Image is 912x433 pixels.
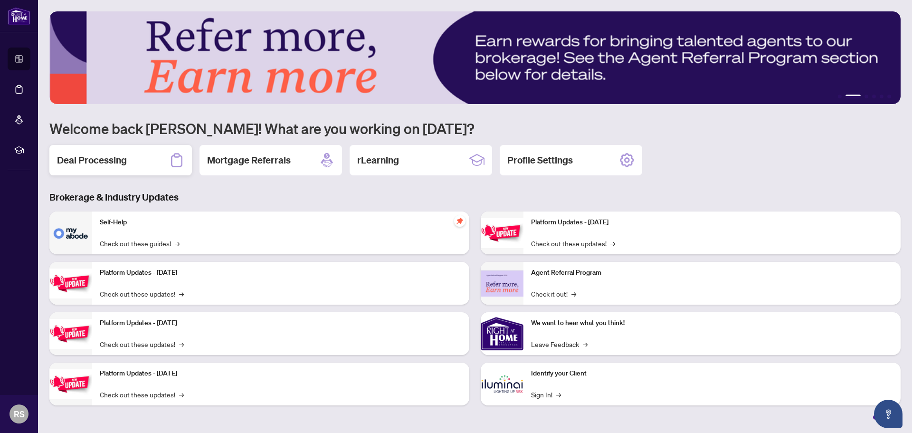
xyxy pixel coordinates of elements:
[14,407,25,421] span: RS
[57,154,127,167] h2: Deal Processing
[874,400,902,428] button: Open asap
[357,154,399,167] h2: rLearning
[531,268,893,278] p: Agent Referral Program
[175,238,180,249] span: →
[531,389,561,400] a: Sign In!→
[838,95,842,98] button: 1
[583,339,588,349] span: →
[100,268,462,278] p: Platform Updates - [DATE]
[531,289,576,299] a: Check it out!→
[880,95,883,98] button: 5
[864,95,868,98] button: 3
[100,238,180,249] a: Check out these guides!→
[481,312,523,355] img: We want to hear what you think!
[887,95,891,98] button: 6
[49,191,901,204] h3: Brokerage & Industry Updates
[531,318,893,328] p: We want to hear what you think!
[49,119,901,137] h1: Welcome back [PERSON_NAME]! What are you working on [DATE]?
[531,339,588,349] a: Leave Feedback→
[481,363,523,405] img: Identify your Client
[100,339,184,349] a: Check out these updates!→
[100,318,462,328] p: Platform Updates - [DATE]
[481,270,523,297] img: Agent Referral Program
[100,368,462,379] p: Platform Updates - [DATE]
[531,238,615,249] a: Check out these updates!→
[481,218,523,248] img: Platform Updates - June 23, 2025
[179,389,184,400] span: →
[100,389,184,400] a: Check out these updates!→
[179,339,184,349] span: →
[507,154,573,167] h2: Profile Settings
[8,7,30,25] img: logo
[531,368,893,379] p: Identify your Client
[49,269,92,298] img: Platform Updates - September 16, 2025
[49,212,92,254] img: Self-Help
[100,289,184,299] a: Check out these updates!→
[49,319,92,349] img: Platform Updates - July 21, 2025
[556,389,561,400] span: →
[571,289,576,299] span: →
[531,217,893,228] p: Platform Updates - [DATE]
[49,369,92,399] img: Platform Updates - July 8, 2025
[179,289,184,299] span: →
[207,154,291,167] h2: Mortgage Referrals
[49,11,901,104] img: Slide 1
[454,215,465,227] span: pushpin
[845,95,861,98] button: 2
[100,217,462,228] p: Self-Help
[872,95,876,98] button: 4
[610,238,615,249] span: →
